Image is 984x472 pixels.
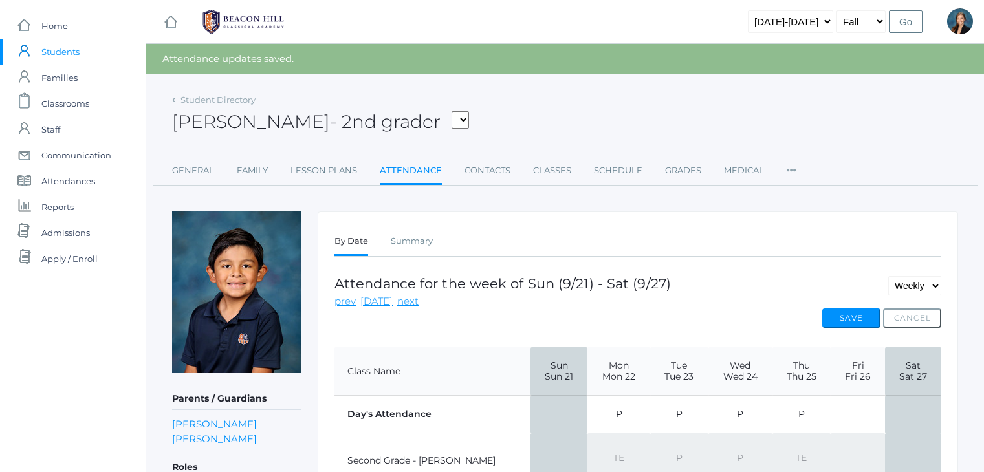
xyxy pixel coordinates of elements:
th: Wed [708,347,772,396]
div: Allison Smith [947,8,973,34]
th: Sun [530,347,587,396]
a: General [172,158,214,184]
a: [DATE] [360,294,393,309]
span: Apply / Enroll [41,246,98,272]
th: Mon [587,347,650,396]
img: Cash Carey [172,211,301,373]
a: Contacts [465,158,510,184]
th: Thu [772,347,831,396]
span: Fri 26 [840,371,875,382]
div: Attendance updates saved. [146,44,984,74]
th: Tue [650,347,708,396]
td: P [772,396,831,433]
td: P [587,396,650,433]
span: Sun 21 [540,371,578,382]
span: - 2nd grader [330,111,441,133]
span: Reports [41,194,74,220]
a: next [397,294,419,309]
a: Classes [533,158,571,184]
a: prev [334,294,356,309]
a: Medical [724,158,764,184]
span: Thu 25 [782,371,822,382]
a: Lesson Plans [290,158,357,184]
span: Home [41,13,68,39]
span: Staff [41,116,60,142]
span: Families [41,65,78,91]
span: Students [41,39,80,65]
td: P [708,396,772,433]
img: 1_BHCALogos-05.png [195,6,292,38]
span: Classrooms [41,91,89,116]
span: Communication [41,142,111,168]
span: Sat 27 [895,371,932,382]
span: Tue 23 [660,371,699,382]
a: Student Directory [180,94,256,105]
strong: Day's Attendance [347,408,432,420]
input: Go [889,10,923,33]
h1: Attendance for the week of Sun (9/21) - Sat (9/27) [334,276,671,291]
a: Summary [391,228,433,254]
h5: Parents / Guardians [172,388,301,410]
h2: [PERSON_NAME] [172,112,469,132]
a: Grades [665,158,701,184]
button: Cancel [883,308,941,328]
a: Schedule [594,158,642,184]
span: Wed 24 [718,371,763,382]
a: Attendance [380,158,442,186]
th: Fri [831,347,885,396]
a: [PERSON_NAME] [172,431,257,446]
button: Save [822,308,880,328]
a: By Date [334,228,368,256]
th: Class Name [334,347,530,396]
span: Attendances [41,168,95,194]
td: P [650,396,708,433]
a: Family [237,158,268,184]
th: Sat [885,347,941,396]
a: [PERSON_NAME] [172,416,257,431]
span: Admissions [41,220,90,246]
span: Mon 22 [597,371,640,382]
